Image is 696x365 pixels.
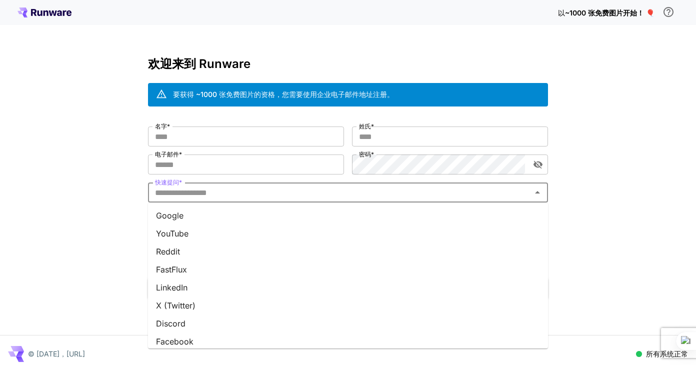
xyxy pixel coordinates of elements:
[646,348,688,359] p: 所有系统正常
[155,150,182,158] label: 电子邮件
[565,8,654,17] span: ~1000 张免费图片开始！ 🎈
[148,206,548,224] li: Google
[148,57,548,71] h3: 欢迎来到 Runware
[148,242,548,260] li: Reddit
[359,122,374,130] label: 姓氏
[529,155,547,173] button: 切换密码可见性
[148,260,548,278] li: FastFlux
[148,278,548,296] li: LinkedIn
[148,314,548,332] li: Discord
[173,89,394,99] div: 要获得 ~1000 张免费图片的资格，您需要使用企业电子邮件地址注册。
[155,178,182,186] label: 快速提问
[658,2,678,22] button: 为了获得免费积分的资格，您需要使用企业电子邮件地址注册，然后单击我们发送给您的电子邮件中的验证链接。
[530,185,544,199] button: Close
[148,296,548,314] li: X (Twitter)
[558,8,565,17] span: 以
[28,348,85,359] p: © [DATE]，[URL]
[359,150,374,158] label: 密码
[148,332,548,350] li: Facebook
[155,122,170,130] label: 名字
[148,224,548,242] li: YouTube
